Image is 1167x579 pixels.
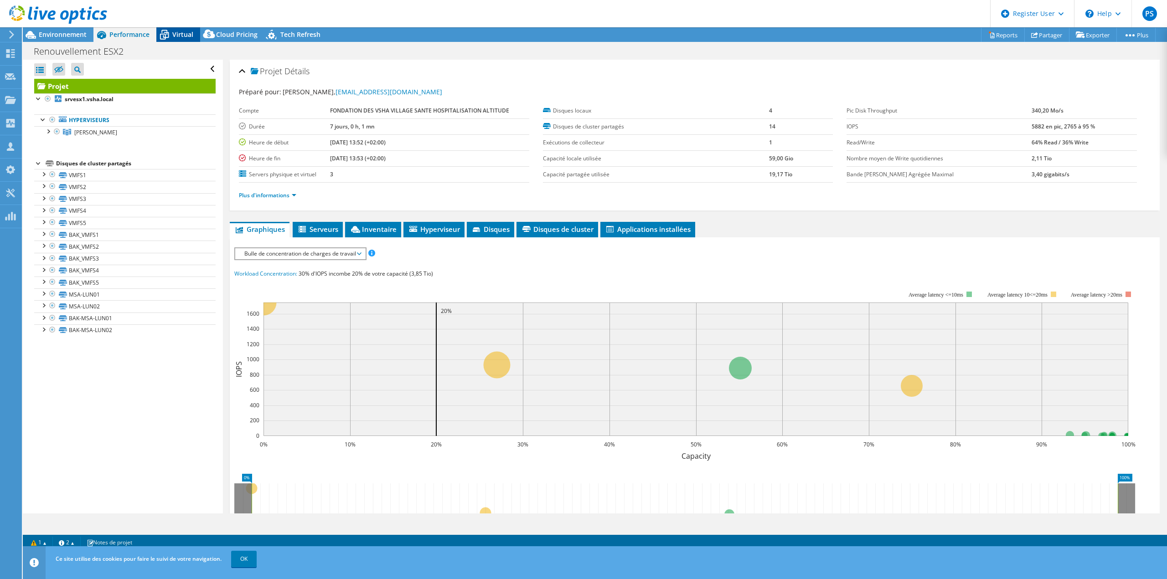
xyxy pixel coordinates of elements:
text: 800 [250,371,259,379]
b: 7 jours, 0 h, 1 mn [330,123,375,130]
label: Pic Disk Throughput [847,106,1032,115]
text: 1200 [247,340,259,348]
b: 19,17 Tio [769,170,792,178]
text: 0 [256,432,259,440]
a: BAK_VMFS1 [34,229,216,241]
span: Disques de cluster [521,225,594,234]
a: BAK_VMFS3 [34,253,216,265]
label: Disques locaux [543,106,769,115]
a: Martel [34,126,216,138]
label: Read/Write [847,138,1032,147]
div: Disques de cluster partagés [56,158,216,169]
label: Capacité partagée utilisée [543,170,769,179]
text: 100% [1121,441,1136,448]
a: MSA-LUN02 [34,300,216,312]
span: [PERSON_NAME], [283,87,442,96]
label: Heure de début [239,138,330,147]
label: Servers physique et virtuel [239,170,330,179]
text: 20% [441,307,452,315]
span: Hyperviseur [408,225,460,234]
text: 10% [345,441,356,448]
a: 1 [25,537,53,548]
a: BAK-MSA-LUN02 [34,324,216,336]
tspan: Average latency <=10ms [909,292,963,298]
b: 3 [330,170,333,178]
b: srvesx1.vsha.local [65,95,114,103]
b: FONDATION DES VSHA VILLAGE SANTE HOSPITALISATION ALTITUDE [330,107,509,114]
b: 3,40 gigabits/s [1032,170,1069,178]
a: VMFS4 [34,205,216,217]
b: 1 [769,138,772,146]
a: Partager [1024,28,1069,42]
text: 0% [260,441,268,448]
label: Nombre moyen de Write quotidiennes [847,154,1032,163]
span: [PERSON_NAME] [74,128,117,136]
tspan: Average latency 10<=20ms [987,292,1048,298]
a: Plus [1116,28,1156,42]
b: 59,00 Gio [769,154,793,162]
b: [DATE] 13:52 (+02:00) [330,138,386,146]
span: Disques [471,225,510,234]
text: 50% [691,441,702,448]
span: Graphiques [234,225,285,234]
text: 60% [777,441,788,448]
span: Performance [109,30,150,39]
label: Capacité locale utilisée [543,154,769,163]
b: 14 [769,123,775,130]
label: Exécutions de collecteur [543,138,769,147]
a: BAK_VMFS4 [34,265,216,277]
span: Serveurs [297,225,338,234]
label: IOPS [847,122,1032,131]
a: BAK_VMFS2 [34,241,216,252]
a: Hyperviseurs [34,114,216,126]
text: Capacity [682,451,711,461]
text: Average latency >20ms [1071,292,1122,298]
b: 2,11 Tio [1032,154,1052,162]
span: Virtual [172,30,193,39]
span: Bulle de concentration de charges de travail [240,248,361,259]
span: Détails [284,66,310,77]
a: Notes de projet [80,537,139,548]
label: Compte [239,106,330,115]
a: VMFS2 [34,181,216,193]
text: 600 [250,386,259,394]
a: 2 [52,537,81,548]
label: Disques de cluster partagés [543,122,769,131]
text: 30% [517,441,528,448]
text: 80% [950,441,961,448]
b: 340,20 Mo/s [1032,107,1064,114]
span: 30% d'IOPS incombe 20% de votre capacité (3,85 Tio) [299,270,433,277]
a: BAK-MSA-LUN01 [34,313,216,324]
a: Exporter [1069,28,1117,42]
a: Reports [981,28,1025,42]
a: Projet [34,79,216,93]
label: Préparé pour: [239,87,281,96]
text: 1400 [247,325,259,333]
b: [DATE] 13:53 (+02:00) [330,154,386,162]
text: 1600 [247,310,259,318]
a: VMFS3 [34,193,216,205]
text: 400 [250,401,259,409]
label: Durée [239,122,330,131]
span: Inventaire [350,225,397,234]
span: Cloud Pricing [216,30,258,39]
a: Plus d'informations [239,191,296,199]
a: BAK_VMFS5 [34,277,216,288]
text: 40% [604,441,615,448]
span: Projet [251,67,282,76]
b: 64% Read / 36% Write [1032,138,1089,146]
a: [EMAIL_ADDRESS][DOMAIN_NAME] [336,87,442,96]
span: Ce site utilise des cookies pour faire le suivi de votre navigation. [56,555,222,563]
label: Heure de fin [239,154,330,163]
b: 5882 en pic, 2765 à 95 % [1032,123,1095,130]
text: IOPS [234,361,244,377]
span: PS [1142,6,1157,21]
text: 20% [431,441,442,448]
a: VMFS1 [34,169,216,181]
label: Bande [PERSON_NAME] Agrégée Maximal [847,170,1032,179]
text: 70% [863,441,874,448]
span: Workload Concentration: [234,270,297,277]
svg: \n [1085,10,1094,18]
a: srvesx1.vsha.local [34,93,216,105]
span: Environnement [39,30,87,39]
